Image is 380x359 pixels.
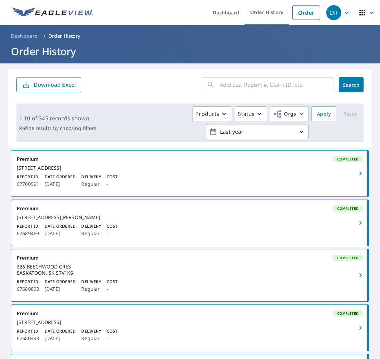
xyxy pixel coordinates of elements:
span: Completed [333,157,363,161]
div: Premium [17,156,363,162]
div: [STREET_ADDRESS] [17,319,363,325]
input: Address, Report #, Claim ID, etc. [220,75,333,94]
p: - [107,229,117,238]
span: Orgs [273,110,296,118]
p: Order History [48,33,81,39]
p: [DATE] [45,180,76,188]
p: Last year [217,126,297,138]
p: Date Ordered [45,279,76,285]
img: EV Logo [12,8,93,18]
p: Date Ordered [45,328,76,334]
a: Dashboard [8,31,41,41]
h1: Order History [8,44,372,58]
p: Products [195,110,219,118]
span: Completed [333,206,363,211]
button: Search [339,77,364,92]
button: Download Excel [16,77,81,92]
p: Refine results by choosing filters [19,125,96,131]
nav: breadcrumb [8,31,372,41]
p: Report ID [17,279,39,285]
a: PremiumCompleted[STREET_ADDRESS][PERSON_NAME]Report ID67689469Date Ordered[DATE]DeliveryRegularCost- [11,200,369,246]
p: - [107,180,117,188]
div: DR [326,5,341,20]
p: Report ID [17,223,39,229]
a: PremiumCompleted[STREET_ADDRESS]Report ID67700591Date Ordered[DATE]DeliveryRegularCost- [11,151,369,196]
li: / [44,32,46,40]
button: Apply [311,106,336,121]
p: Status [238,110,255,118]
p: Cost [107,223,117,229]
p: Report ID [17,174,39,180]
button: Status [235,106,267,121]
p: Cost [107,279,117,285]
p: Date Ordered [45,223,76,229]
p: Cost [107,174,117,180]
div: [STREET_ADDRESS][PERSON_NAME] [17,214,363,220]
span: Dashboard [11,33,38,39]
a: PremiumCompleted326 BEECHWOOD CRES SASKATOON, SK S7V1K6Report ID67680893Date Ordered[DATE]Deliver... [11,249,369,301]
span: Search [344,82,358,88]
p: Delivery [81,174,101,180]
p: 1-10 of 345 records shown [19,114,96,122]
div: Premium [17,255,363,261]
p: Regular [81,334,101,343]
button: Last year [206,124,309,139]
span: Completed [333,255,363,260]
span: Completed [333,311,363,316]
p: 67700591 [17,180,39,188]
a: Order [292,5,320,20]
div: 326 BEECHWOOD CRES SASKATOON, SK S7V1K6 [17,264,363,276]
p: Cost [107,328,117,334]
p: Delivery [81,279,101,285]
p: - [107,334,117,343]
p: Regular [81,285,101,293]
p: 67689469 [17,229,39,238]
p: Delivery [81,223,101,229]
span: Apply [317,110,331,118]
p: [DATE] [45,285,76,293]
div: Premium [17,310,363,316]
p: Date Ordered [45,174,76,180]
div: Premium [17,205,363,212]
p: Regular [81,180,101,188]
p: - [107,285,117,293]
p: Delivery [81,328,101,334]
p: [DATE] [45,334,76,343]
p: Report ID [17,328,39,334]
p: [DATE] [45,229,76,238]
button: Orgs [270,106,309,121]
div: [STREET_ADDRESS] [17,165,363,171]
p: 67680493 [17,334,39,343]
button: Products [192,106,232,121]
p: Regular [81,229,101,238]
p: Download Excel [34,81,76,88]
p: 67680893 [17,285,39,293]
a: PremiumCompleted[STREET_ADDRESS]Report ID67680493Date Ordered[DATE]DeliveryRegularCost- [11,305,369,351]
